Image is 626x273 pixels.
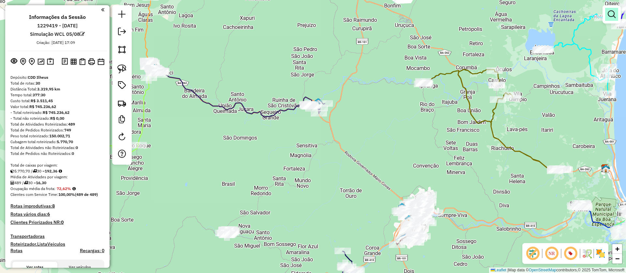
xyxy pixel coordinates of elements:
em: Alterar nome da sessão [80,32,85,36]
span: Clientes com Service Time: [10,192,58,197]
button: Exibir sessão original [9,56,19,67]
div: Total de Pedidos Roteirizados: [10,127,104,133]
strong: 489 [68,122,75,127]
button: Visualizar Romaneio [78,57,87,66]
strong: 5.770,70 [57,139,73,144]
img: 313 UDC Light Iguape [602,164,610,173]
div: Total de Atividades não Roteirizadas: [10,145,104,151]
span: + [615,245,619,253]
em: Média calculada utilizando a maior ocupação (%Peso ou %Cubagem) de cada rota da sessão. Rotas cro... [72,187,76,191]
div: Map data © contributors,© 2025 TomTom, Microsoft [489,267,626,273]
div: Total de Atividades Roteirizadas: [10,121,104,127]
h4: Transportadoras [10,234,104,239]
h6: Simulação WCL 05/08 [30,31,85,37]
div: 5.770,70 / 30 = [10,168,104,174]
div: - Total roteirizado: [10,110,104,116]
img: Fluxo de ruas [582,248,592,259]
strong: 749 [64,128,71,132]
i: Total de rotas [33,169,37,173]
button: Centralizar mapa no depósito ou ponto de apoio [19,57,27,67]
img: Selecionar atividades - polígono [117,45,127,54]
div: Custo total: [10,98,104,104]
a: Leaflet [491,268,506,272]
i: Meta Caixas/viagem: 187,42 Diferença: 4,94 [59,169,62,173]
strong: 192,36 [45,169,57,173]
div: Média de Atividades por viagem: [10,174,104,180]
span: − [615,254,619,263]
img: Criar rota [117,99,127,108]
div: Depósito: [10,75,104,80]
div: Tempo total: [10,92,104,98]
strong: 6 [47,211,50,217]
span: | [507,268,508,272]
strong: 0 [61,219,64,225]
i: Cubagem total roteirizado [10,169,14,173]
a: Zoom in [612,244,622,254]
strong: R$ 745.236,62 [29,104,56,109]
img: WCL Coroaci [150,64,159,72]
div: Peso total roteirizado: [10,133,104,139]
a: Clique aqui para minimizar o painel [101,6,104,13]
div: Valor total: [10,104,104,110]
strong: 100,00% [58,192,75,197]
a: Rotas [10,248,22,253]
h6: 1229419 - [DATE] [37,23,78,29]
h4: Roteirizador.ListaVeiculos [10,241,104,247]
h4: Rotas vários dias: [10,212,104,217]
div: Total de caixas por viagem: [10,162,104,168]
img: WCL Itajuípe [314,98,322,106]
img: PA - Itajuípe [312,100,320,108]
button: Logs desbloquear sessão [60,57,69,67]
div: Criação: [DATE] 17:09 [34,40,78,46]
img: Exibir/Ocultar setores [595,248,606,259]
i: Total de rotas [24,181,28,185]
a: Zoom out [612,254,622,264]
span: Ocupação média da frota: [10,186,55,191]
button: Otimizar todas as rotas [36,57,46,66]
img: Selecionar atividades - laço [117,64,127,74]
h4: Clientes Priorizados NR: [10,220,104,225]
i: Total de Atividades [10,181,14,185]
div: Total de Pedidos não Roteirizados: [10,151,104,157]
div: Distância Total: [10,86,104,92]
strong: CDD Ilheus [28,75,48,80]
button: Disponibilidade de veículos [96,57,106,66]
strong: 0 [72,151,74,156]
button: Visualizar relatório de Roteirização [69,57,78,66]
strong: R$ 745.236,62 [43,110,69,115]
strong: 8 [52,203,55,209]
img: CDD Ilheus [601,164,609,172]
a: Exibir filtros [605,8,618,21]
strong: 0 [76,145,78,150]
h4: Rotas improdutivas: [10,203,104,209]
button: Ver veículos [57,262,102,273]
a: Vincular Rótulos [115,79,128,93]
strong: 150.002,71 [49,133,70,138]
span: Ocultar NR [544,246,559,261]
div: Total de rotas: [10,80,104,86]
strong: (489 de 489) [75,192,98,197]
strong: 377:30 [33,92,45,97]
button: Imprimir Rotas [87,57,96,66]
strong: R$ 3.511,45 [31,98,53,103]
strong: 30 [36,81,40,86]
span: Exibir número da rota [563,246,578,261]
strong: R$ 0,00 [50,116,64,121]
a: OpenStreetMap [529,268,557,272]
h4: Recargas: 0 [80,248,104,253]
a: Reroteirizar Sessão [115,130,128,145]
button: Adicionar Atividades [27,57,36,67]
img: PA Itabuna [405,215,413,223]
h4: Informações da Sessão [29,14,86,20]
strong: 3.319,95 km [37,87,60,91]
span: Exibir deslocamento [525,246,541,261]
a: Exportar sessão [115,25,128,40]
button: Painel de Sugestão [46,57,55,67]
button: Ver rotas [12,262,57,273]
a: Nova sessão e pesquisa [115,8,128,22]
img: 314 UDC Light Itabuna [398,202,406,211]
strong: 72,62% [57,186,71,191]
a: Criar rota [115,96,129,110]
div: 489 / 30 = [10,180,104,186]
